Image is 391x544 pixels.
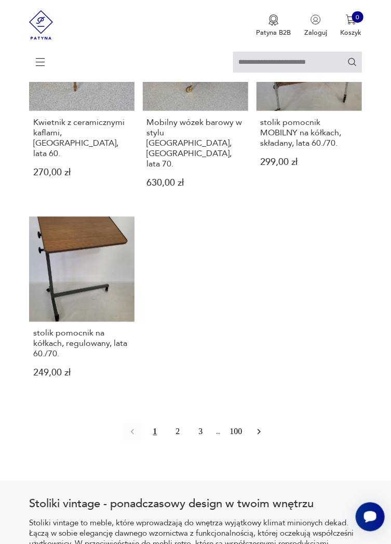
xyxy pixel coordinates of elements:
[260,117,358,148] h3: stolik pomocnik MOBILNY na kółkach, składany, lata 60./70.
[29,217,134,394] a: stolik pomocnik na kółkach, regulowany, lata 60./70.stolik pomocnik na kółkach, regulowany, lata ...
[347,57,357,67] button: Szukaj
[256,15,291,37] a: Ikona medaluPatyna B2B
[256,28,291,37] p: Patyna B2B
[33,328,131,359] h3: stolik pomocnik na kółkach, regulowany, lata 60./70.
[33,169,131,177] p: 270,00 zł
[192,423,210,441] button: 3
[304,28,327,37] p: Zaloguj
[257,6,362,203] a: stolik pomocnik MOBILNY na kółkach, składany, lata 60./70.stolik pomocnik MOBILNY na kółkach, skł...
[33,117,131,159] h3: Kwietnik z ceramicznymi kaflami, [GEOGRAPHIC_DATA], lata 60.
[29,6,134,203] a: Kwietnik z ceramicznymi kaflami, Niemcy, lata 60.Kwietnik z ceramicznymi kaflami, [GEOGRAPHIC_DAT...
[352,11,363,23] div: 0
[146,117,244,169] h3: Mobilny wózek barowy w stylu [GEOGRAPHIC_DATA], [GEOGRAPHIC_DATA], lata 70.
[260,159,358,166] p: 299,00 zł
[143,6,248,203] a: Mobilny wózek barowy w stylu brussel, Niemcy, lata 70.Mobilny wózek barowy w stylu [GEOGRAPHIC_DA...
[346,15,356,25] img: Ikona koszyka
[356,503,385,532] iframe: Smartsupp widget button
[29,498,361,510] h2: Stoliki vintage - ponadczasowy design w twoim wnętrzu
[341,15,362,37] button: 0Koszyk
[146,179,244,187] p: 630,00 zł
[169,423,187,441] button: 2
[304,15,327,37] button: Zaloguj
[33,370,131,378] p: 249,00 zł
[311,15,321,25] img: Ikonka użytkownika
[146,423,165,441] button: 1
[268,15,279,26] img: Ikona medalu
[341,28,362,37] p: Koszyk
[256,15,291,37] button: Patyna B2B
[227,423,246,441] button: 100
